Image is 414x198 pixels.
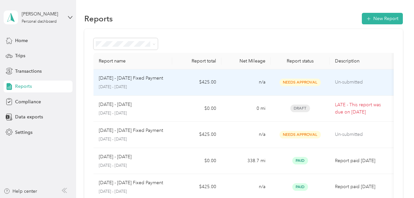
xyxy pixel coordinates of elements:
[84,15,113,22] h1: Reports
[335,157,390,164] p: Report paid [DATE]
[335,79,390,86] p: Un-submitted
[221,122,271,148] td: n/a
[93,53,172,69] th: Report name
[279,131,321,138] span: Needs Approval
[276,58,324,64] div: Report status
[290,105,310,112] span: Draft
[15,68,42,75] span: Transactions
[99,163,167,169] p: [DATE] - [DATE]
[172,53,221,69] th: Report total
[335,131,390,138] p: Un-submitted
[335,101,390,116] p: LATE - This report was due on [DATE]
[22,20,57,24] div: Personal dashboard
[15,113,43,120] span: Data exports
[15,37,28,44] span: Home
[335,183,390,190] p: Report paid [DATE]
[221,53,271,69] th: Net Mileage
[362,13,403,24] button: New Report
[4,188,37,195] button: Help center
[15,83,32,90] span: Reports
[99,127,163,134] p: [DATE] - [DATE] Fixed Payment
[221,69,271,96] td: n/a
[292,157,308,164] span: Paid
[172,122,221,148] td: $425.00
[15,129,32,136] span: Settings
[172,148,221,174] td: $0.00
[15,52,25,59] span: Trips
[99,75,163,82] p: [DATE] - [DATE] Fixed Payment
[99,101,132,108] p: [DATE] - [DATE]
[22,11,63,17] div: [PERSON_NAME]
[279,79,321,86] span: Needs Approval
[172,69,221,96] td: $425.00
[221,148,271,174] td: 338.7 mi
[377,161,414,198] iframe: Everlance-gr Chat Button Frame
[99,153,132,161] p: [DATE] - [DATE]
[330,53,395,69] th: Description
[221,96,271,122] td: 0 mi
[15,98,41,105] span: Compliance
[99,84,167,90] p: [DATE] - [DATE]
[292,183,308,191] span: Paid
[172,96,221,122] td: $0.00
[99,179,163,186] p: [DATE] - [DATE] Fixed Payment
[99,189,167,195] p: [DATE] - [DATE]
[99,111,167,116] p: [DATE] - [DATE]
[99,136,167,142] p: [DATE] - [DATE]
